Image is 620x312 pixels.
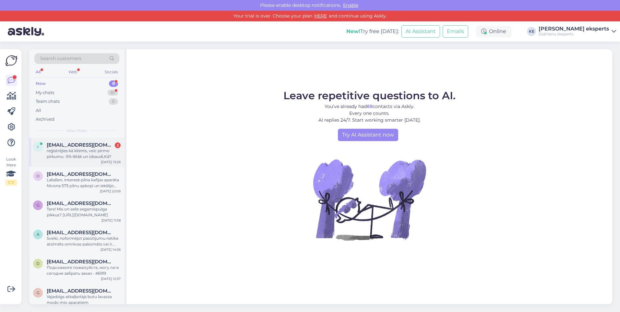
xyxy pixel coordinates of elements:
[47,288,114,294] span: gunita.jankovska2@inbox.lv
[47,294,121,306] div: Vajadzigs atkaļķotàjs butu lavazza modo mio aparatiem
[100,189,121,194] div: [DATE] 22:09
[47,265,121,276] div: Подскажите пожалуйста, могу ли я сегодня забрать заказ - #6919
[47,235,121,247] div: Sveiki, noformējot pasūtījumu netika atzīmēts omnivas pakomāts vai ir iespēja piegādāt pasūtijumu...
[101,218,121,223] div: [DATE] 11:58
[36,174,40,178] span: o
[443,25,468,38] button: Emails
[401,25,440,38] button: AI Assistant
[476,26,511,37] div: Online
[109,80,118,87] div: 8
[67,68,78,76] div: Web
[539,26,609,31] div: [PERSON_NAME] eksperts
[103,68,119,76] div: Socials
[5,180,17,186] div: 1 / 3
[367,103,373,109] b: 69
[36,107,41,114] div: All
[539,26,616,37] a: [PERSON_NAME] ekspertsDzērienu eksperts
[107,90,118,96] div: 61
[527,27,536,36] div: KE
[36,116,54,123] div: Archived
[346,28,399,35] div: Try free [DATE]:
[101,276,121,281] div: [DATE] 12:37
[47,230,114,235] span: agitadreimane@gmail.com
[47,177,121,189] div: Labdien, interesē pilna kafijas aparāta Nivona 573 pilnu apkopi un iekšējo detaļu pārbaudi. Vai t...
[47,259,114,265] span: deh4eg13@gmail.com
[36,98,60,105] div: Team chats
[47,200,114,206] span: geitlin@collade.ee
[5,156,17,186] div: Look Here
[37,203,40,208] span: g
[36,261,40,266] span: d
[40,55,81,62] span: Search customers
[346,28,360,34] b: New!
[311,141,428,258] img: No Chat active
[115,142,121,148] div: 2
[101,160,121,164] div: [DATE] 13:26
[101,247,121,252] div: [DATE] 14:56
[36,90,54,96] div: My chats
[37,232,40,237] span: a
[47,148,121,160] div: reģistrējies kā klients, veic pirmo pirkumu -5% lētāk un izbaudi,Kā?
[283,103,456,124] p: You’ve already had contacts via Askly. Every one counts. AI replies 24/7. Start working smarter [...
[338,129,398,141] a: Try AI Assistant now
[283,89,456,102] span: Leave repetitive questions to AI.
[312,13,329,19] a: HERE
[34,68,42,76] div: All
[5,54,18,67] img: Askly Logo
[66,128,87,134] span: New chats
[341,2,360,8] span: Enable
[539,31,609,37] div: Dzērienu eksperts
[37,144,39,149] span: i
[47,171,114,177] span: ototurks@gmail.com
[37,290,40,295] span: g
[47,142,114,148] span: izobs@inbox.lv
[36,80,46,87] div: New
[109,98,118,105] div: 0
[47,206,121,218] div: Tere! Mis on selle segamispulga pikkus? [URL][DOMAIN_NAME]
